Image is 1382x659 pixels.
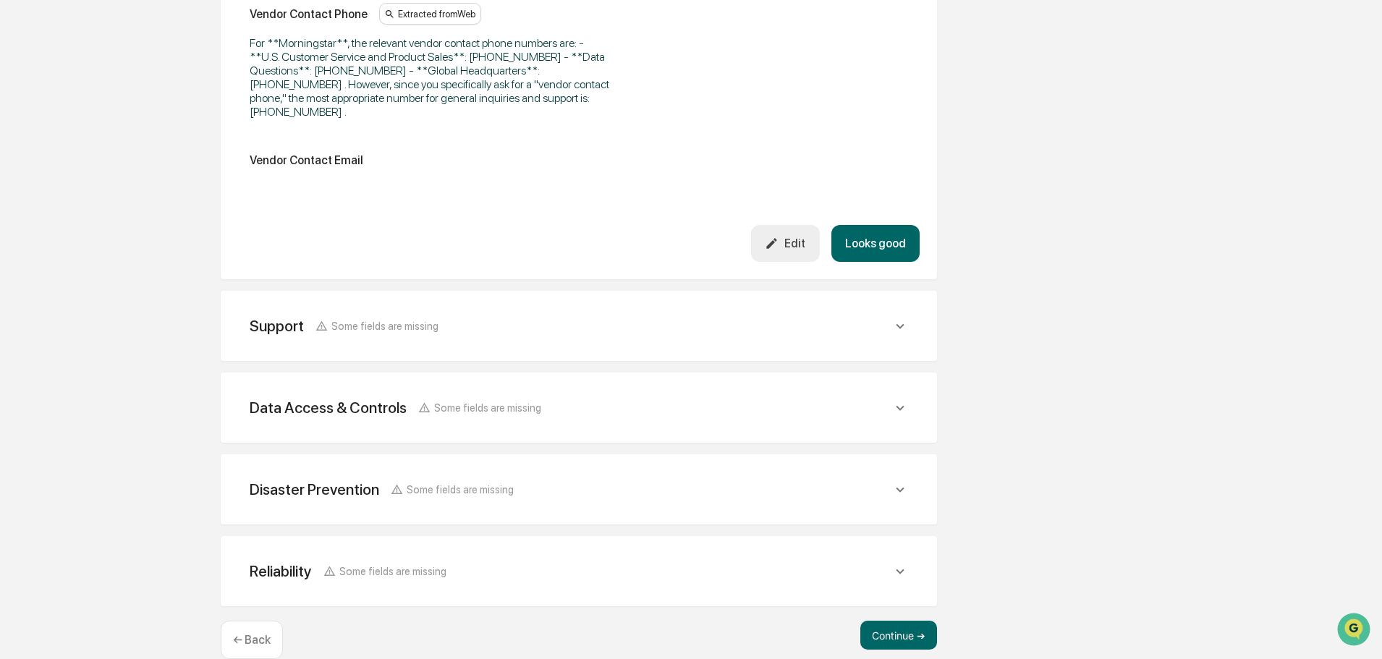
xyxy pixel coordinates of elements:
[99,177,185,203] a: 🗄️Attestations
[105,184,116,195] div: 🗄️
[102,245,175,256] a: Powered byPylon
[14,211,26,223] div: 🔎
[9,177,99,203] a: 🖐️Preclearance
[339,565,446,577] span: Some fields are missing
[407,483,514,496] span: Some fields are missing
[434,401,541,414] span: Some fields are missing
[233,633,271,647] p: ← Back
[49,125,183,137] div: We're available if you need us!
[379,3,481,25] div: Extracted from Web
[331,320,438,332] span: Some fields are missing
[831,225,920,262] button: Looks good
[238,308,920,344] div: SupportSome fields are missing
[250,7,368,21] div: Vendor Contact Phone
[751,225,820,262] button: Edit
[238,472,920,507] div: Disaster PreventionSome fields are missing
[246,115,263,132] button: Start new chat
[250,36,611,119] div: For **Morningstar**, the relevant vendor contact phone numbers are: - **U.S. Customer Service and...
[250,153,363,167] div: Vendor Contact Email
[765,237,805,250] div: Edit
[29,210,91,224] span: Data Lookup
[250,480,379,498] div: Disaster Prevention
[238,390,920,425] div: Data Access & ControlsSome fields are missing
[250,562,312,580] div: Reliability
[9,204,97,230] a: 🔎Data Lookup
[14,30,263,54] p: How can we help?
[238,553,920,589] div: ReliabilitySome fields are missing
[250,399,407,417] div: Data Access & Controls
[119,182,179,197] span: Attestations
[14,111,41,137] img: 1746055101610-c473b297-6a78-478c-a979-82029cc54cd1
[144,245,175,256] span: Pylon
[860,621,937,650] button: Continue ➔
[14,184,26,195] div: 🖐️
[29,182,93,197] span: Preclearance
[1336,611,1375,650] iframe: Open customer support
[49,111,237,125] div: Start new chat
[250,317,304,335] div: Support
